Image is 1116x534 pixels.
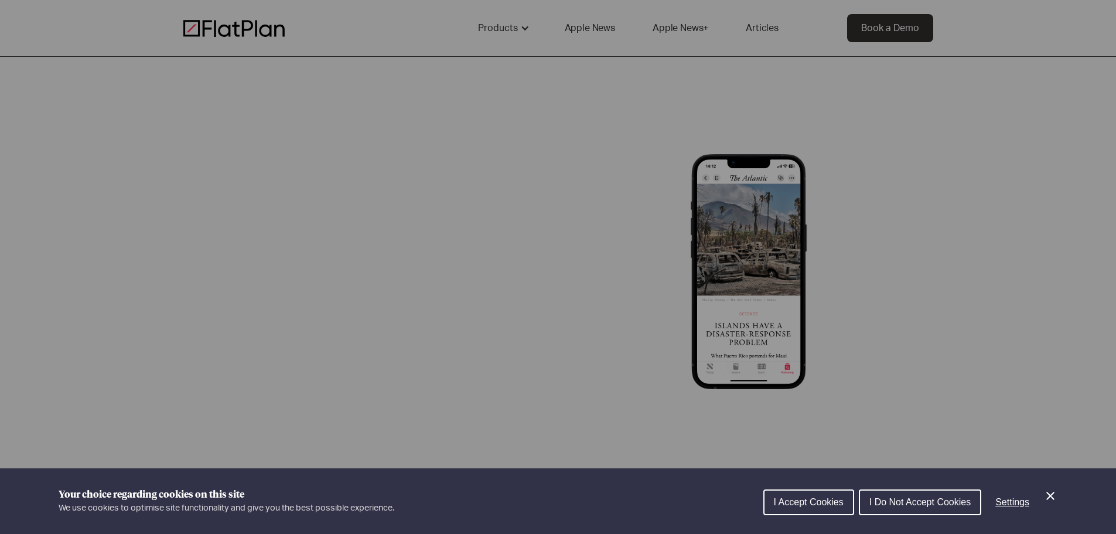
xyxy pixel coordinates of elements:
button: I Do Not Accept Cookies [859,489,981,515]
button: I Accept Cookies [763,489,854,515]
span: I Do Not Accept Cookies [869,497,971,507]
button: Settings [986,491,1039,514]
span: Settings [995,497,1029,507]
span: I Accept Cookies [774,497,844,507]
h1: Your choice regarding cookies on this site [59,488,394,502]
p: We use cookies to optimise site functionality and give you the best possible experience. [59,502,394,515]
button: Close Cookie Control [1043,489,1057,503]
